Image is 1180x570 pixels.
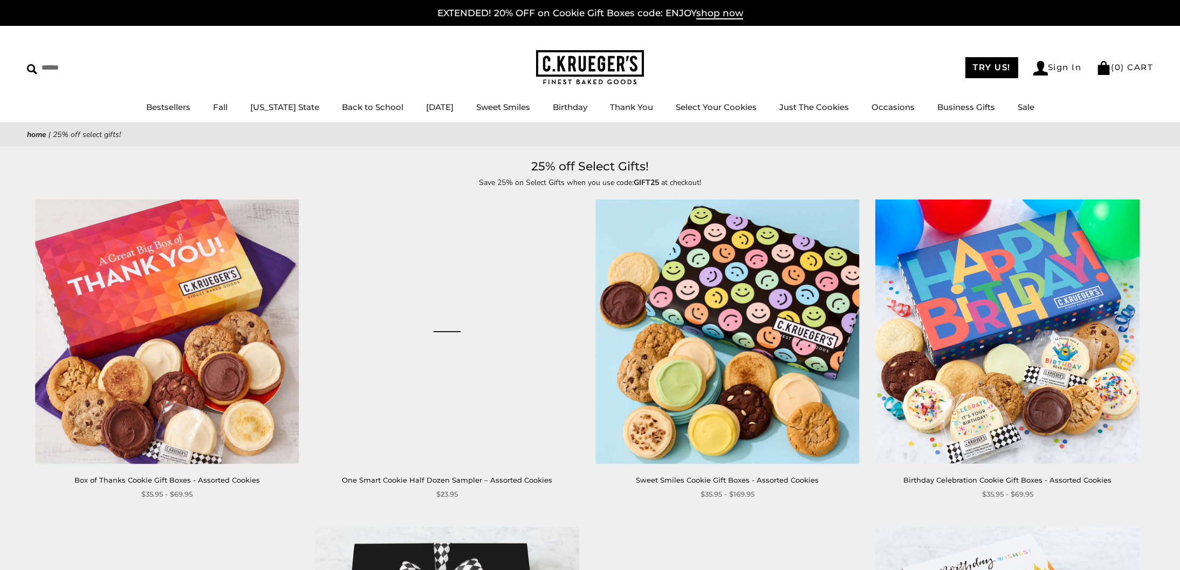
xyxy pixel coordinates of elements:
[141,489,193,500] span: $35.95 - $69.95
[342,476,552,484] a: One Smart Cookie Half Dozen Sampler – Assorted Cookies
[436,489,458,500] span: $23.95
[27,128,1153,141] nav: breadcrumbs
[610,102,653,112] a: Thank You
[1033,61,1048,75] img: Account
[595,200,860,464] img: Sweet Smiles Cookie Gift Boxes - Assorted Cookies
[27,64,37,74] img: Search
[701,489,754,500] span: $35.95 - $169.95
[696,8,743,19] span: shop now
[1033,61,1082,75] a: Sign In
[49,129,51,140] span: |
[876,200,1140,464] img: Birthday Celebration Cookie Gift Boxes - Assorted Cookies
[315,200,579,464] a: One Smart Cookie Half Dozen Sampler – Assorted Cookies
[1115,62,1121,72] span: 0
[536,50,644,85] img: C.KRUEGER'S
[1018,102,1034,112] a: Sale
[872,102,915,112] a: Occasions
[146,102,190,112] a: Bestsellers
[426,102,454,112] a: [DATE]
[937,102,995,112] a: Business Gifts
[74,476,260,484] a: Box of Thanks Cookie Gift Boxes - Assorted Cookies
[342,102,403,112] a: Back to School
[27,59,155,76] input: Search
[437,8,743,19] a: EXTENDED! 20% OFF on Cookie Gift Boxes code: ENJOYshop now
[342,176,838,189] p: Save 25% on Select Gifts when you use code: at checkout!
[553,102,587,112] a: Birthday
[35,200,299,464] img: Box of Thanks Cookie Gift Boxes - Assorted Cookies
[213,102,228,112] a: Fall
[27,129,46,140] a: Home
[1096,62,1153,72] a: (0) CART
[1096,61,1111,75] img: Bag
[676,102,757,112] a: Select Your Cookies
[982,489,1033,500] span: $35.95 - $69.95
[965,57,1018,78] a: TRY US!
[43,157,1137,176] h1: 25% off Select Gifts!
[636,476,819,484] a: Sweet Smiles Cookie Gift Boxes - Assorted Cookies
[476,102,530,112] a: Sweet Smiles
[634,177,659,188] strong: GIFT25
[250,102,319,112] a: [US_STATE] State
[53,129,121,140] span: 25% off Select Gifts!
[903,476,1112,484] a: Birthday Celebration Cookie Gift Boxes - Assorted Cookies
[779,102,849,112] a: Just The Cookies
